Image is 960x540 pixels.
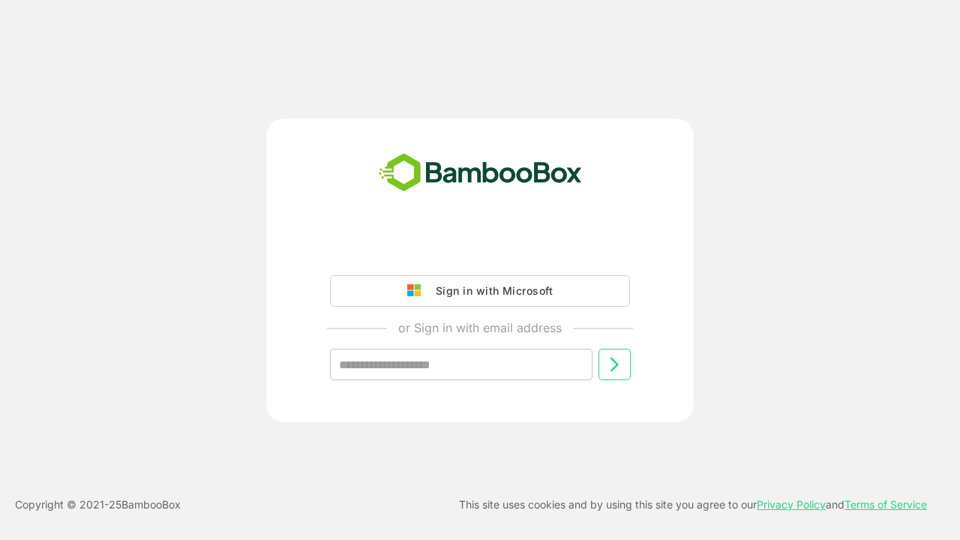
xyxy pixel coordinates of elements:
img: google [407,284,428,298]
img: bamboobox [370,148,590,198]
button: Sign in with Microsoft [330,275,630,307]
p: Copyright © 2021- 25 BambooBox [15,496,181,514]
div: Sign in with Microsoft [428,281,553,301]
a: Terms of Service [844,498,927,511]
p: This site uses cookies and by using this site you agree to our and [459,496,927,514]
p: or Sign in with email address [398,319,562,337]
a: Privacy Policy [757,498,826,511]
